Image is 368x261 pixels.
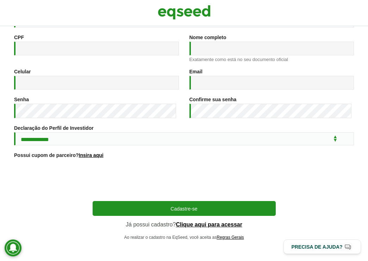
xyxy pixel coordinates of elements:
[93,221,276,228] p: Já possui cadastro?
[189,35,226,40] label: Nome completo
[93,235,276,240] p: Ao realizar o cadastro na EqSeed, você aceita as
[189,97,237,102] label: Confirme sua senha
[131,166,238,194] iframe: reCAPTCHA
[14,69,31,74] label: Celular
[79,153,104,158] a: Insira aqui
[189,69,202,74] label: Email
[176,222,242,227] a: Clique aqui para acessar
[14,97,29,102] label: Senha
[158,4,211,21] img: EqSeed Logo
[14,153,104,158] label: Possui cupom de parceiro?
[14,35,24,40] label: CPF
[93,201,276,216] button: Cadastre-se
[217,235,244,239] a: Regras Gerais
[14,126,94,130] label: Declaração do Perfil de Investidor
[189,57,354,62] div: Exatamente como está no seu documento oficial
